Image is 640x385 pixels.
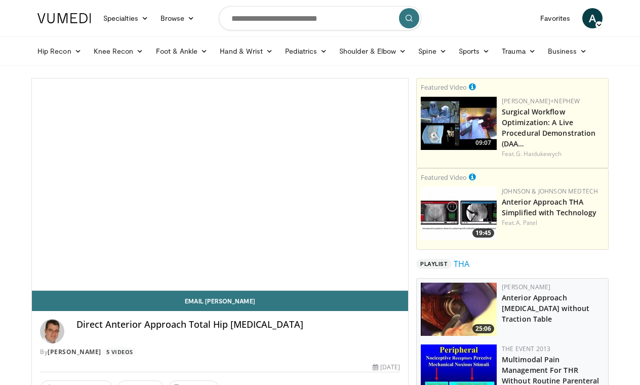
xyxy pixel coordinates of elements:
[453,41,496,61] a: Sports
[421,83,467,92] small: Featured Video
[516,149,562,158] a: G. Haidukewych
[421,97,497,150] a: 09:07
[48,348,101,356] a: [PERSON_NAME]
[502,97,580,105] a: [PERSON_NAME]+Nephew
[32,291,408,311] a: Email [PERSON_NAME]
[103,348,136,356] a: 5 Videos
[472,138,494,147] span: 09:07
[421,283,497,336] a: 25:06
[154,8,201,28] a: Browse
[516,218,538,227] a: A. Patel
[421,97,497,150] img: bcfc90b5-8c69-4b20-afee-af4c0acaf118.150x105_q85_crop-smart_upscale.jpg
[40,319,64,343] img: Avatar
[88,41,150,61] a: Knee Recon
[333,41,412,61] a: Shoulder & Elbow
[496,41,542,61] a: Trauma
[502,107,595,148] a: Surgical Workflow Optimization: A Live Procedural Demonstration (DAA…
[97,8,154,28] a: Specialties
[502,197,597,217] a: Anterior Approach THA Simplified with Technology
[40,348,400,357] div: By
[214,41,279,61] a: Hand & Wrist
[472,324,494,333] span: 25:06
[421,187,497,240] img: 06bb1c17-1231-4454-8f12-6191b0b3b81a.150x105_q85_crop-smart_upscale.jpg
[502,149,604,159] div: Feat.
[37,13,91,23] img: VuMedi Logo
[582,8,603,28] a: A
[502,283,550,291] a: [PERSON_NAME]
[416,259,452,269] span: Playlist
[454,258,469,270] a: THA
[472,228,494,238] span: 19:45
[279,41,333,61] a: Pediatrics
[542,41,593,61] a: Business
[219,6,421,30] input: Search topics, interventions
[31,41,88,61] a: Hip Recon
[150,41,214,61] a: Foot & Ankle
[502,218,604,227] div: Feat.
[32,79,408,291] video-js: Video Player
[502,187,598,196] a: Johnson & Johnson MedTech
[421,187,497,240] a: 19:45
[412,41,452,61] a: Spine
[373,363,400,372] div: [DATE]
[502,344,550,353] a: The Event 2013
[76,319,400,330] h4: Direct Anterior Approach Total Hip [MEDICAL_DATA]
[421,283,497,336] img: 9upAlZOa1Rr5wgaX4xMDoxOmdtO40mAx.150x105_q85_crop-smart_upscale.jpg
[502,293,589,324] a: Anterior Approach [MEDICAL_DATA] without Traction Table
[421,173,467,182] small: Featured Video
[534,8,576,28] a: Favorites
